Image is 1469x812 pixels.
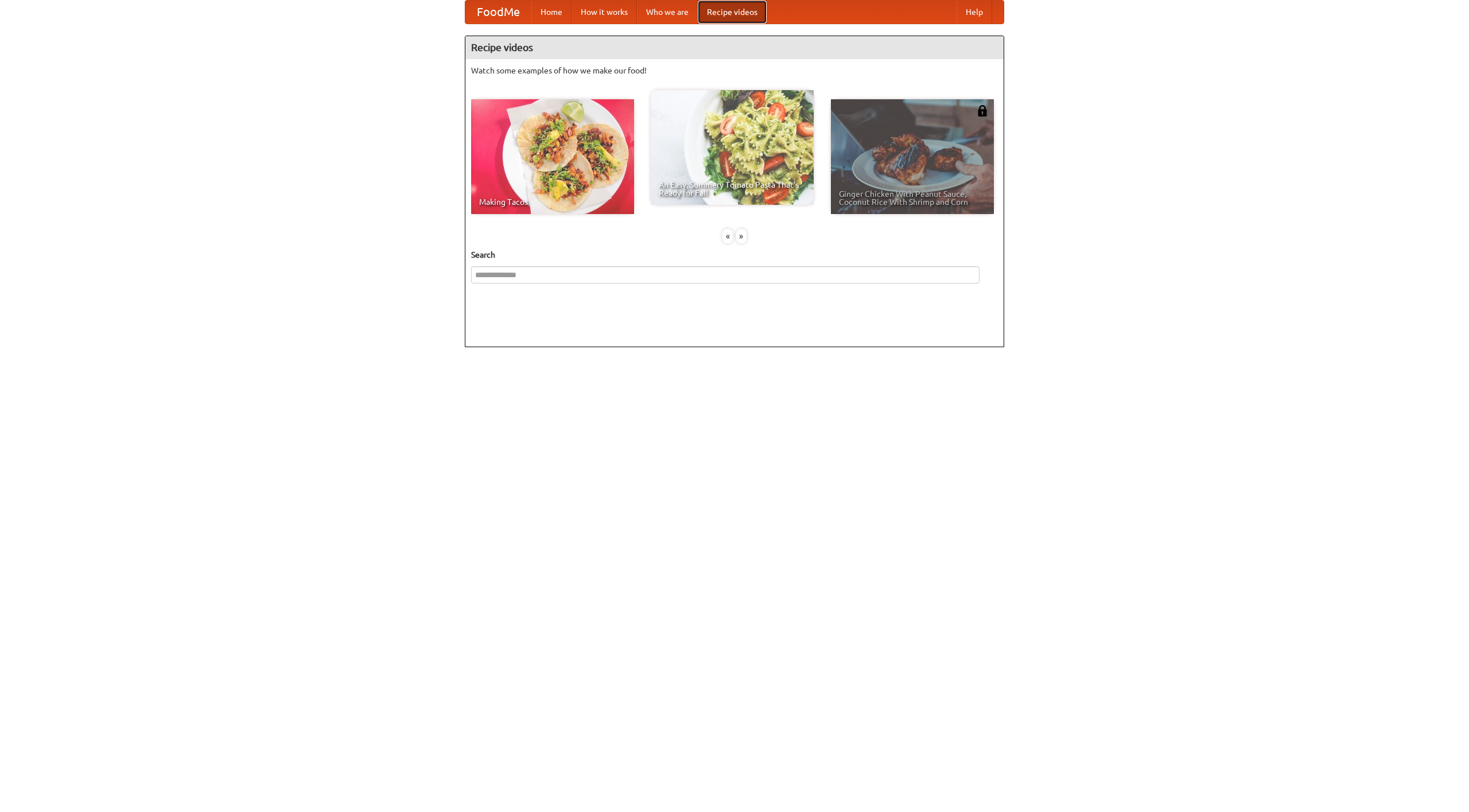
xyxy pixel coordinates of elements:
span: Making Tacos [479,198,626,206]
div: « [722,229,733,243]
a: Help [957,1,992,24]
a: Making Tacos [471,99,634,214]
h4: Recipe videos [465,36,1004,59]
h5: Search [471,249,998,261]
a: How it works [572,1,637,24]
a: Who we are [637,1,698,24]
a: Recipe videos [698,1,767,24]
a: An Easy, Summery Tomato Pasta That's Ready for Fall [651,90,814,205]
a: Home [531,1,572,24]
div: » [736,229,747,243]
span: An Easy, Summery Tomato Pasta That's Ready for Fall [659,181,806,197]
p: Watch some examples of how we make our food! [471,65,998,76]
a: FoodMe [465,1,531,24]
img: 483408.png [977,105,988,116]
